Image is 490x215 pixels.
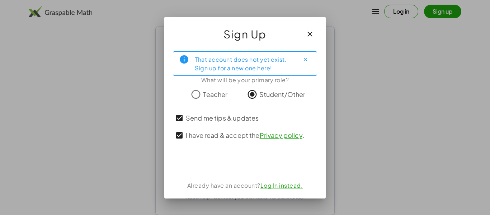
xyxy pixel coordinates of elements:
[173,181,317,190] div: Already have an account?
[186,113,259,123] span: Send me tips & updates
[173,76,317,84] div: What will be your primary role?
[259,89,306,99] span: Student/Other
[300,54,311,65] button: Close
[206,155,284,170] iframe: Sign in with Google Button
[260,131,302,139] a: Privacy policy
[186,130,304,140] span: I have read & accept the .
[223,25,267,43] span: Sign Up
[260,182,303,189] a: Log In instead.
[203,89,227,99] span: Teacher
[195,55,294,73] div: That account does not yet exist. Sign up for a new one here!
